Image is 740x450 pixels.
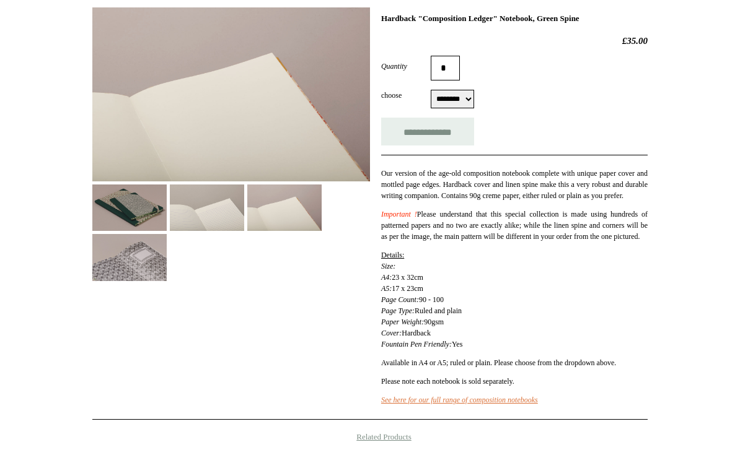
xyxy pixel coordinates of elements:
span: 90 - 100 [419,295,444,304]
h4: Related Products [60,432,680,442]
em: Page Type: [381,306,415,315]
img: Hardback "Composition Ledger" Notebook, Green Spine [92,7,370,181]
span: Our version of the age-old composition notebook complete with unique paper cover and mottled page... [381,169,648,200]
em: Paper Weight: [381,318,424,326]
h1: Hardback "Composition Ledger" Notebook, Green Spine [381,14,648,24]
span: Details: [381,251,404,259]
p: Available in A4 or A5; ruled or plain. Please choose from the dropdown above. [381,357,648,368]
img: Hardback "Composition Ledger" Notebook, Green Spine [170,184,244,231]
span: 23 x 32cm [392,273,423,282]
i: A5: [381,284,392,293]
span: Ruled and plain 90gsm [381,306,462,326]
p: Please understand that this special collection is made using hundreds of patterned papers and no ... [381,209,648,242]
span: Hardback [402,329,431,337]
a: See here for our full range of composition notebooks [381,396,538,404]
i: Important ! [381,210,417,219]
h2: £35.00 [381,35,648,46]
label: choose [381,90,431,101]
label: Quantity [381,61,431,72]
span: 17 x 23cm [392,284,423,293]
em: Size: [381,262,395,270]
em: A4: [381,273,392,282]
em: Fountain Pen Friendly: [381,340,452,348]
em: Page Count: [381,295,419,304]
span: Yes [452,340,462,348]
img: Hardback "Composition Ledger" Notebook, Green Spine [92,184,167,231]
img: Hardback "Composition Ledger" Notebook, Green Spine [247,184,322,231]
p: Please note each notebook is sold separately. [381,376,648,387]
img: Hardback "Composition Ledger" Notebook, Green Spine [92,234,167,280]
em: Cover: [381,329,402,337]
